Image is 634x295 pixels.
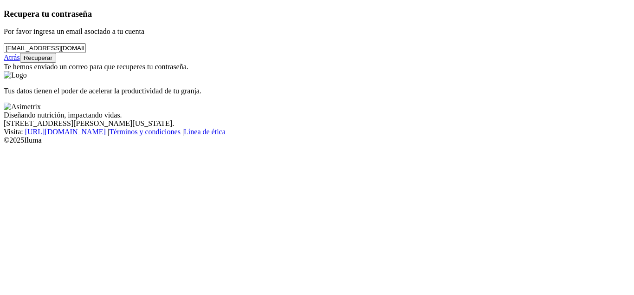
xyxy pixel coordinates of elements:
[4,128,630,136] div: Visita : | |
[20,53,56,63] button: Recuperar
[4,53,20,61] a: Atrás
[4,119,630,128] div: [STREET_ADDRESS][PERSON_NAME][US_STATE].
[4,103,41,111] img: Asimetrix
[184,128,226,136] a: Línea de ética
[4,43,86,53] input: Tu correo
[25,128,106,136] a: [URL][DOMAIN_NAME]
[4,27,630,36] p: Por favor ingresa un email asociado a tu cuenta
[4,111,630,119] div: Diseñando nutrición, impactando vidas.
[4,9,630,19] h3: Recupera tu contraseña
[4,63,630,71] div: Te hemos enviado un correo para que recuperes tu contraseña.
[4,136,630,144] div: © 2025 Iluma
[4,87,630,95] p: Tus datos tienen el poder de acelerar la productividad de tu granja.
[109,128,181,136] a: Términos y condiciones
[4,71,27,79] img: Logo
